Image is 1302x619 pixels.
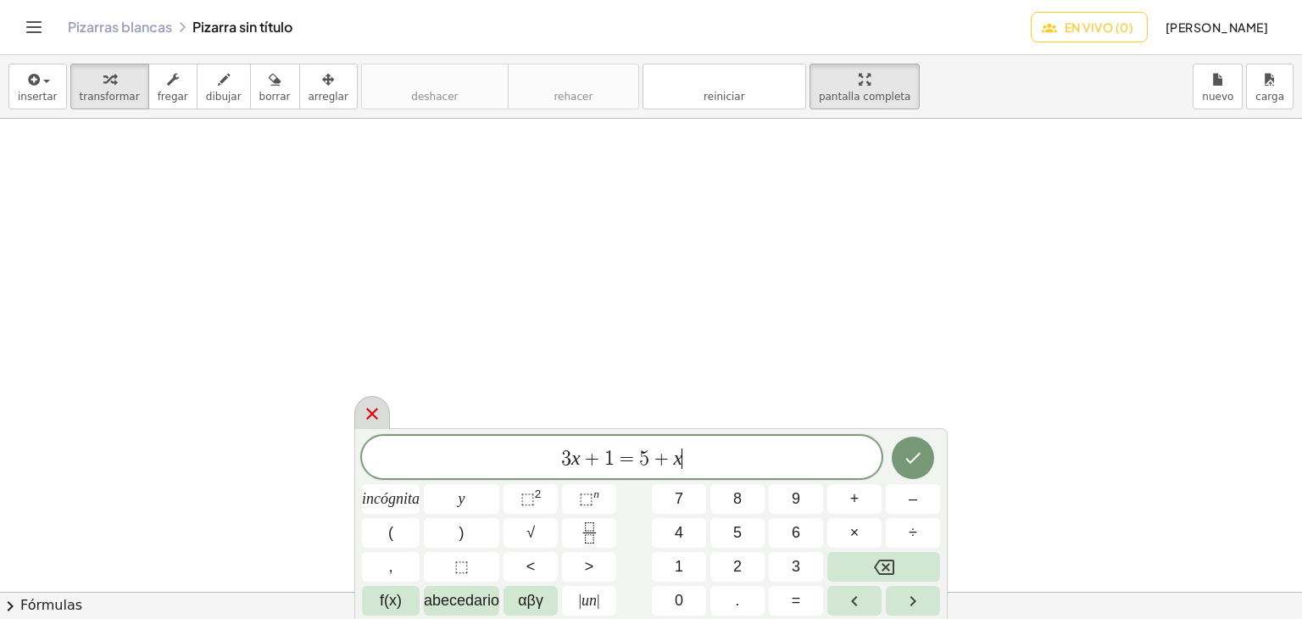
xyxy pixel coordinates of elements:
font: n [593,488,599,500]
font: 9 [792,490,800,507]
button: arreglar [299,64,358,109]
font: αβγ [518,592,543,609]
button: , [362,552,420,582]
var: x [673,447,682,469]
button: Más que [562,552,616,582]
button: 5 [710,518,765,548]
button: dibujar [197,64,251,109]
font: √ [526,524,535,541]
font: ÷ [909,524,917,541]
button: alfabeto griego [504,586,558,616]
button: transformar [70,64,149,109]
font: borrar [259,91,291,103]
font: 7 [675,490,683,507]
font: < [526,558,536,575]
button: Menos que [504,552,558,582]
font: 0 [675,592,683,609]
font: transformar [80,91,140,103]
button: incógnita [362,484,420,514]
font: – [909,490,917,507]
button: Al cuadrado [504,484,558,514]
button: ( [362,518,420,548]
button: Hecho [892,437,934,479]
var: x [571,447,581,469]
font: nuevo [1202,91,1233,103]
a: Pizarras blancas [68,19,172,36]
button: [PERSON_NAME] [1151,12,1282,42]
font: ⬚ [454,558,469,575]
font: y [459,490,465,507]
span: = [615,449,639,469]
button: Alfabeto [424,586,499,616]
button: 2 [710,552,765,582]
button: pantalla completa [810,64,921,109]
button: refrescarreiniciar [643,64,806,109]
font: 4 [675,524,683,541]
font: un [581,592,597,609]
font: deshacer [370,71,499,87]
button: 4 [652,518,706,548]
button: Veces [827,518,882,548]
span: + [649,449,674,469]
button: 1 [652,552,706,582]
button: y [424,484,499,514]
font: + [850,490,860,507]
font: ( [388,524,393,541]
font: Fórmulas [20,597,82,613]
font: En vivo (0) [1065,20,1133,35]
font: Pizarras blancas [68,18,172,36]
button: Igual [769,586,823,616]
font: reiniciar [704,91,745,103]
span: + [581,449,605,469]
font: ) [459,524,465,541]
font: refrescar [652,71,797,87]
font: ⬚ [579,490,593,507]
font: 8 [733,490,742,507]
font: 1 [675,558,683,575]
span: 1 [604,449,615,469]
button: Menos [886,484,940,514]
button: . [710,586,765,616]
font: fregar [158,91,188,103]
button: 0 [652,586,706,616]
button: nuevo [1193,64,1243,109]
font: × [850,524,860,541]
button: ) [424,518,499,548]
button: insertar [8,64,67,109]
font: deshacer [411,91,458,103]
button: fregar [148,64,198,109]
font: ⬚ [520,490,535,507]
button: Flecha izquierda [827,586,882,616]
button: 6 [769,518,823,548]
font: pantalla completa [819,91,911,103]
button: 8 [710,484,765,514]
button: deshacerdeshacer [361,64,509,109]
button: Retroceso [827,552,940,582]
button: Flecha derecha [886,586,940,616]
font: [PERSON_NAME] [1166,20,1268,35]
font: | [597,592,600,609]
font: | [578,592,581,609]
font: 5 [733,524,742,541]
font: > [585,558,594,575]
font: rehacer [517,71,630,87]
button: Valor absoluto [562,586,616,616]
font: , [388,558,392,575]
button: Funciones [362,586,420,616]
font: dibujar [206,91,242,103]
button: Raíz cuadrada [504,518,558,548]
button: carga [1246,64,1294,109]
button: borrar [250,64,300,109]
font: . [736,592,740,609]
font: = [792,592,801,609]
button: rehacerrehacer [508,64,639,109]
button: Marcador de posición [424,552,499,582]
font: arreglar [309,91,348,103]
font: rehacer [554,91,593,103]
button: 9 [769,484,823,514]
font: 2 [733,558,742,575]
font: carga [1255,91,1284,103]
button: 7 [652,484,706,514]
font: incógnita [362,490,420,507]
